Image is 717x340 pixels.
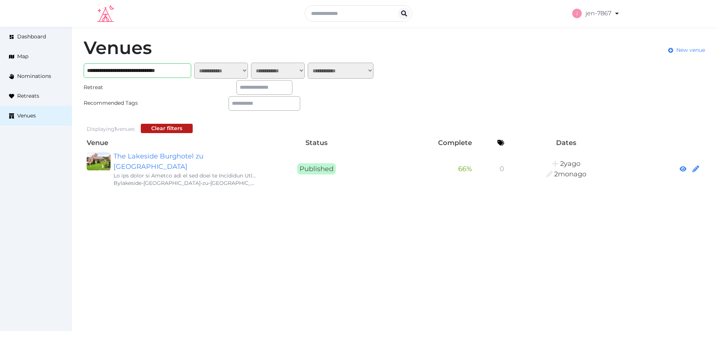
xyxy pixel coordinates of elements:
span: 2:15PM, July 28th, 2025 [554,170,586,178]
span: Published [297,163,336,174]
th: Dates [507,136,625,149]
span: Nominations [17,72,51,80]
th: Status [260,136,373,149]
span: Dashboard [17,33,46,41]
span: New venue [676,46,705,54]
th: Venue [84,136,260,149]
h1: Venues [84,39,152,57]
div: By lakeside-[GEOGRAPHIC_DATA]-zu-[GEOGRAPHIC_DATA] [114,179,257,187]
span: Venues [17,112,36,120]
img: The Lakeside Burghotel zu Strausberg [87,152,111,170]
span: Map [17,53,28,60]
div: Recommended Tags [84,99,155,107]
a: New venue [668,46,705,54]
th: Complete [373,136,475,149]
div: Retreat [84,84,155,91]
button: Clear filters [141,124,193,133]
span: 1 [115,126,117,132]
div: Displaying venues [87,125,135,133]
a: jen-7867 [572,3,620,24]
div: Lo ips dolor si Ametco adi el sed doei te Incididun Utlabor, et dol 6 magn aliquaen admin Ven Qui... [114,172,257,179]
span: Retreats [17,92,39,100]
a: The Lakeside Burghotel zu [GEOGRAPHIC_DATA] [114,151,257,172]
span: 0 [500,165,504,173]
span: 66 % [458,165,472,173]
span: 11:01PM, October 19th, 2023 [560,160,580,168]
div: Clear filters [151,125,182,132]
